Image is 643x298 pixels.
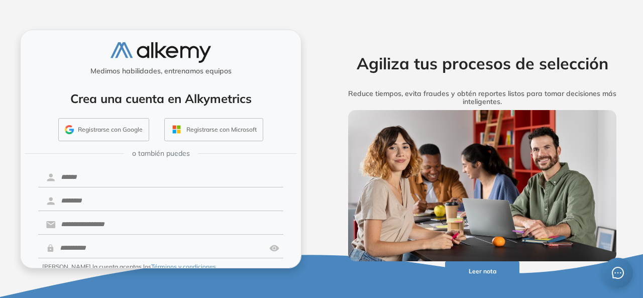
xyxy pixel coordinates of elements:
[164,118,263,141] button: Registrarse con Microsoft
[34,91,288,106] h4: Crea una cuenta en Alkymetrics
[171,124,182,135] img: OUTLOOK_ICON
[612,267,624,279] span: message
[25,67,297,75] h5: Medimos habilidades, entrenamos equipos
[42,262,216,271] span: [PERSON_NAME] la cuenta aceptas los
[111,42,211,63] img: logo-alkemy
[333,54,631,73] h2: Agiliza tus procesos de selección
[151,262,216,271] button: Términos y condiciones
[132,148,190,159] span: o también puedes
[269,239,279,258] img: asd
[58,118,149,141] button: Registrarse con Google
[445,261,520,281] button: Leer nota
[348,110,617,261] img: img-more-info
[333,89,631,107] h5: Reduce tiempos, evita fraudes y obtén reportes listos para tomar decisiones más inteligentes.
[65,125,74,134] img: GMAIL_ICON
